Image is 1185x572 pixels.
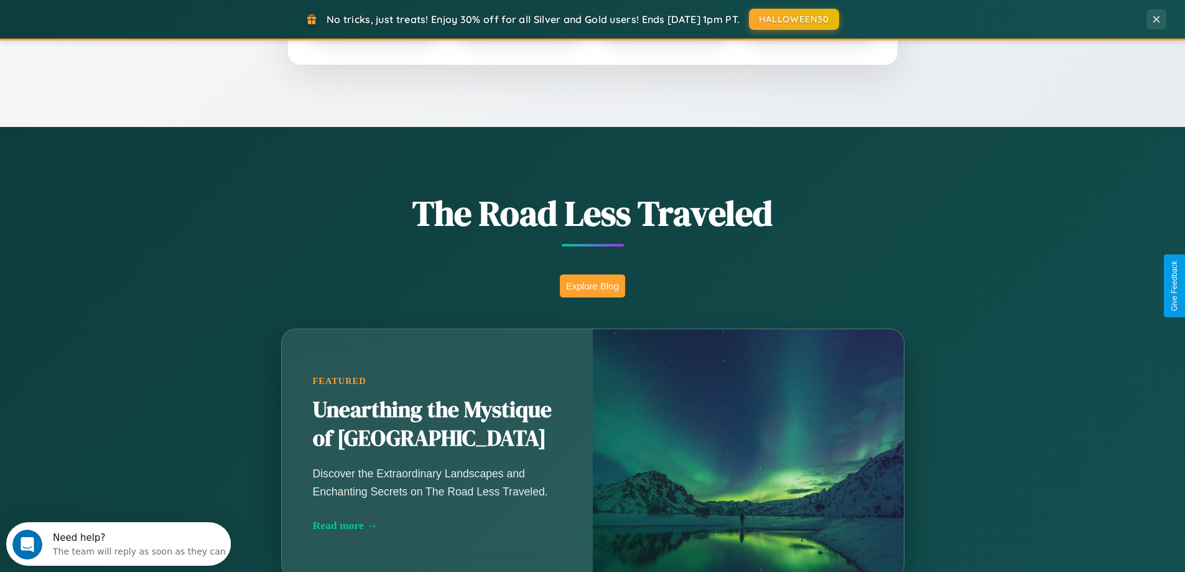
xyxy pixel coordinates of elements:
button: HALLOWEEN30 [749,9,839,30]
div: The team will reply as soon as they can [47,21,220,34]
div: Give Feedback [1170,261,1179,311]
iframe: Intercom live chat discovery launcher [6,522,231,566]
h2: Unearthing the Mystique of [GEOGRAPHIC_DATA] [313,396,562,453]
div: Read more → [313,519,562,532]
iframe: Intercom live chat [12,530,42,560]
h1: The Road Less Traveled [220,189,966,237]
div: Need help? [47,11,220,21]
div: Featured [313,376,562,387]
div: Open Intercom Messenger [5,5,231,39]
p: Discover the Extraordinary Landscapes and Enchanting Secrets on The Road Less Traveled. [313,465,562,500]
button: Explore Blog [560,274,625,298]
span: No tricks, just treats! Enjoy 30% off for all Silver and Gold users! Ends [DATE] 1pm PT. [327,13,740,26]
